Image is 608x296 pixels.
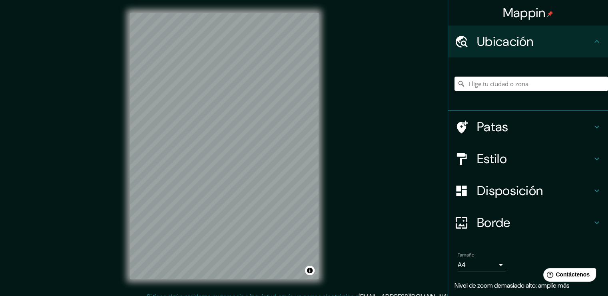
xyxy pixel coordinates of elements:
font: Nivel de zoom demasiado alto: amplíe más [455,281,569,290]
div: Disposición [448,175,608,207]
font: Ubicación [477,33,534,50]
img: pin-icon.png [547,11,553,17]
font: Patas [477,118,508,135]
font: Mappin [503,4,546,21]
font: Borde [477,214,510,231]
font: Tamaño [458,252,474,258]
div: Ubicación [448,26,608,57]
font: Estilo [477,150,507,167]
div: Patas [448,111,608,143]
button: Activar o desactivar atribución [305,266,315,275]
div: Estilo [448,143,608,175]
iframe: Lanzador de widgets de ayuda [537,265,599,287]
font: A4 [458,260,466,269]
div: A4 [458,259,506,271]
div: Borde [448,207,608,239]
input: Elige tu ciudad o zona [455,77,608,91]
canvas: Mapa [130,13,319,279]
font: Disposición [477,182,543,199]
